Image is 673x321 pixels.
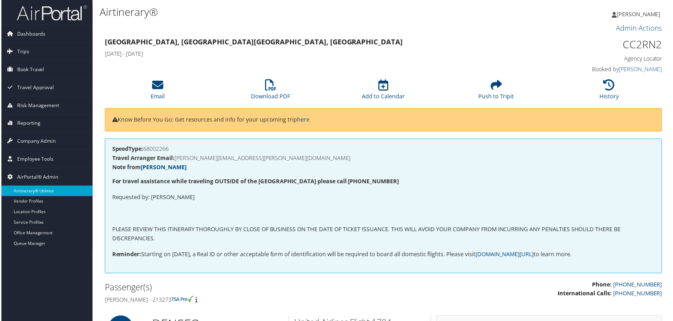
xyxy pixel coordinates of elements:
h4: [PERSON_NAME][EMAIL_ADDRESS][PERSON_NAME][DOMAIN_NAME] [111,156,656,161]
p: Requested by: [PERSON_NAME] [111,194,656,203]
a: [DOMAIN_NAME][URL] [476,251,535,259]
a: [PHONE_NUMBER] [615,282,663,290]
a: History [601,84,620,100]
a: [PERSON_NAME] [620,66,663,73]
a: Add to Calendar [362,84,405,100]
h4: 68002266 [111,147,656,152]
span: AirPortal® Admin [16,169,57,186]
p: Know Before You Go: Get resources and info for your upcoming trip [111,116,656,125]
a: Admin Actions [617,23,663,33]
img: tsa-precheck.png [171,297,194,303]
span: Employee Tools [16,151,52,168]
a: Download PDF [251,84,290,100]
a: Email [150,84,164,100]
strong: Reminder: [111,251,140,259]
strong: International Calls: [559,291,613,298]
span: Travel Approval [16,79,53,97]
h1: Airtinerary® [99,5,479,19]
strong: For travel assistance while traveling OUTSIDE of the [GEOGRAPHIC_DATA] please call [PHONE_NUMBER] [111,178,399,186]
span: Trips [16,43,28,61]
span: [PERSON_NAME] [618,10,662,18]
span: Reporting [16,115,39,132]
strong: [GEOGRAPHIC_DATA], [GEOGRAPHIC_DATA] [GEOGRAPHIC_DATA], [GEOGRAPHIC_DATA] [104,37,403,47]
a: here [297,116,309,124]
p: Starting on [DATE], a Real ID or other acceptable form of identification will be required to boar... [111,251,656,260]
a: Push to Tripit [479,84,515,100]
span: Risk Management [16,97,58,115]
span: Company Admin [16,133,55,150]
a: [PHONE_NUMBER] [615,291,663,298]
strong: Note from [111,164,186,172]
span: Book Travel [16,61,43,79]
h2: Passenger(s) [104,283,378,295]
a: [PERSON_NAME] [613,4,669,25]
h4: Agency Locator [532,55,663,63]
p: PLEASE REVIEW THIS ITINERARY THOROUGHLY BY CLOSE OF BUSINESS ON THE DATE OF TICKET ISSUANCE. THIS... [111,226,656,244]
span: Dashboards [16,25,44,43]
a: [PERSON_NAME] [140,164,186,172]
h4: [PERSON_NAME] - 213273 [104,297,378,305]
strong: Travel Arranger Email: [111,155,174,162]
strong: Phone: [593,282,613,290]
h4: [DATE] - [DATE] [104,50,521,58]
h1: CC2RN2 [532,37,663,52]
h4: Booked by [532,66,663,73]
img: airportal-logo.png [15,5,86,21]
strong: SpeedType: [111,146,143,153]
